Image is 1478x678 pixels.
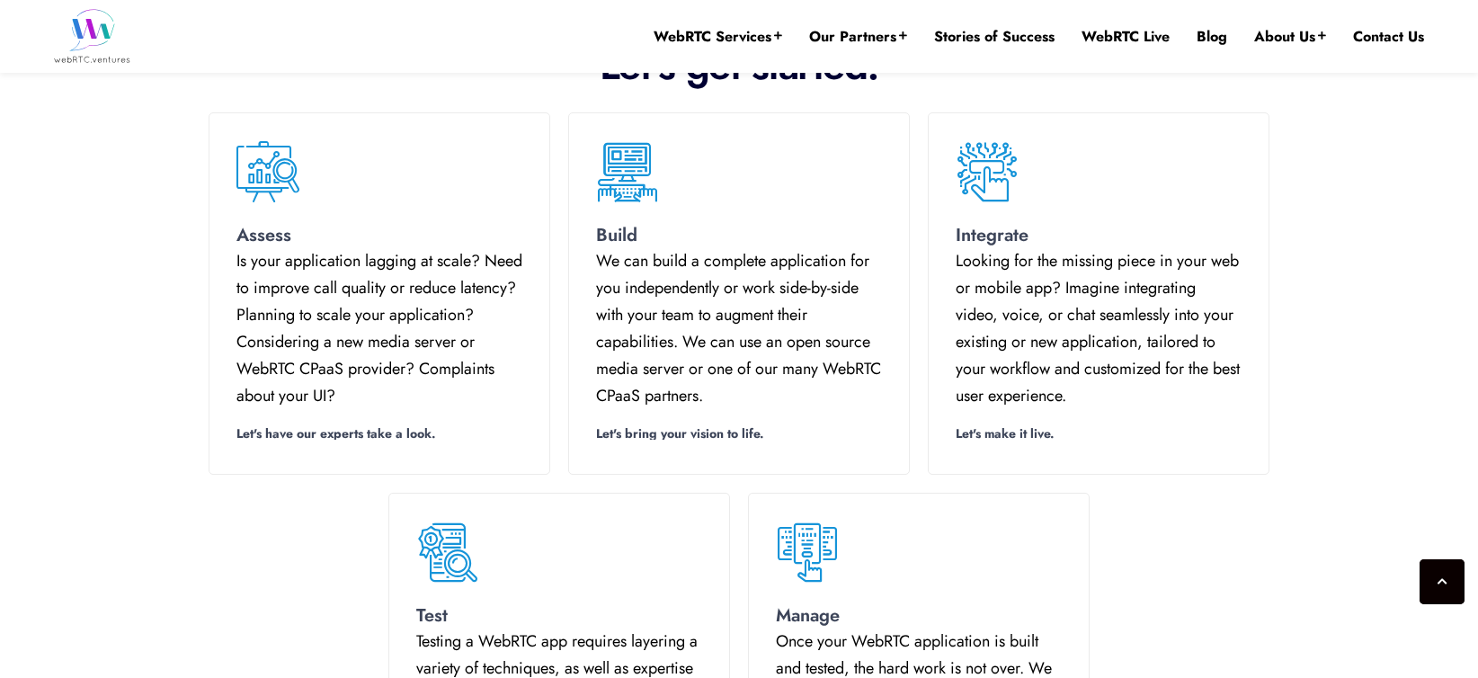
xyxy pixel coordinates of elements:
[1082,27,1170,47] a: WebRTC Live
[213,40,1265,90] p: Let’s get started!
[934,27,1055,47] a: Stories of Success
[596,224,882,247] h4: Build
[956,224,1242,247] h4: Integrate
[809,27,907,47] a: Our Partners
[236,427,442,440] a: Let's have our experts take a look.
[654,27,782,47] a: WebRTC Services
[776,604,1062,628] h4: Manage
[236,247,522,409] p: Is your application lagging at scale? Need to improve call quality or reduce latency? Planning to...
[956,427,1061,440] a: Let's make it live.
[54,9,130,63] img: WebRTC.ventures
[596,247,882,409] p: We can build a complete application for you independently or work side-by-side with your team to ...
[1254,27,1326,47] a: About Us
[236,224,522,247] h4: Assess
[416,604,702,628] h4: Test
[596,427,770,440] a: Let's bring your vision to life.
[1197,27,1227,47] a: Blog
[956,247,1242,409] p: Looking for the missing piece in your web or mobile app? Imagine integrating video, voice, or cha...
[1353,27,1424,47] a: Contact Us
